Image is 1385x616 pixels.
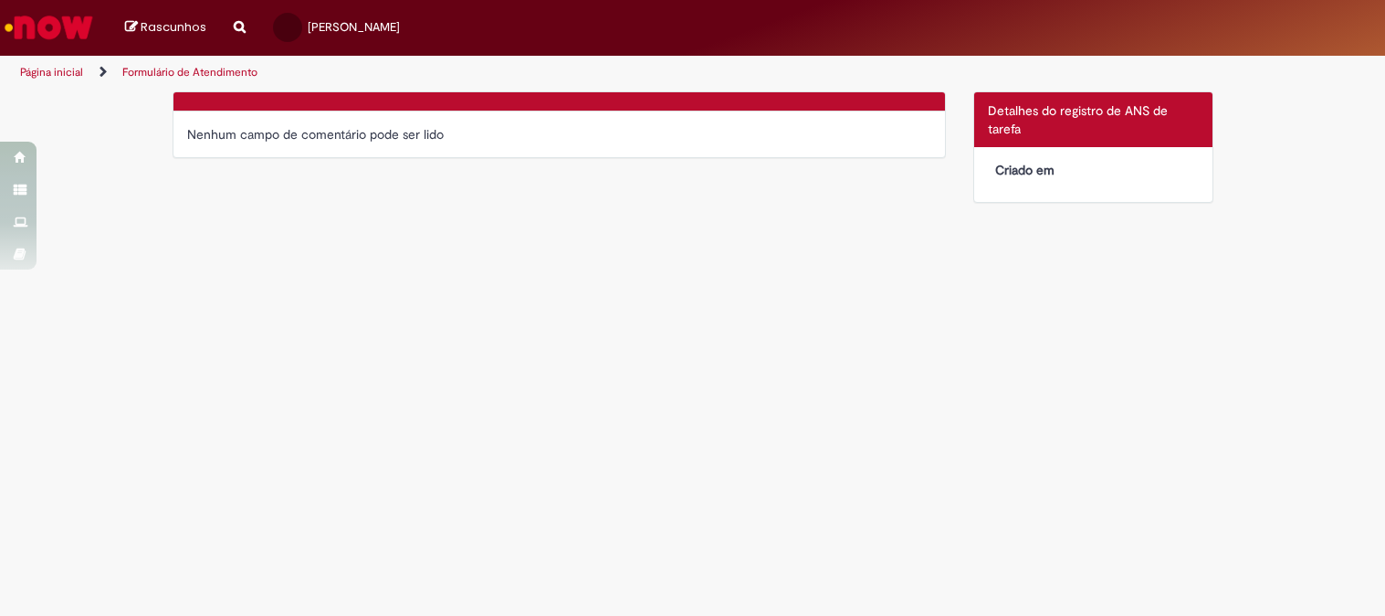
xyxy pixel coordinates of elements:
dt: Criado em [981,161,1094,179]
span: Rascunhos [141,18,206,36]
div: Nenhum campo de comentário pode ser lido [187,125,932,143]
a: Formulário de Atendimento [122,65,257,80]
img: ServiceNow [2,9,96,46]
span: Detalhes do registro de ANS de tarefa [988,102,1168,137]
span: [PERSON_NAME] [308,19,400,35]
a: Página inicial [20,65,83,80]
ul: Trilhas de página [14,56,909,90]
a: Rascunhos [125,19,206,37]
